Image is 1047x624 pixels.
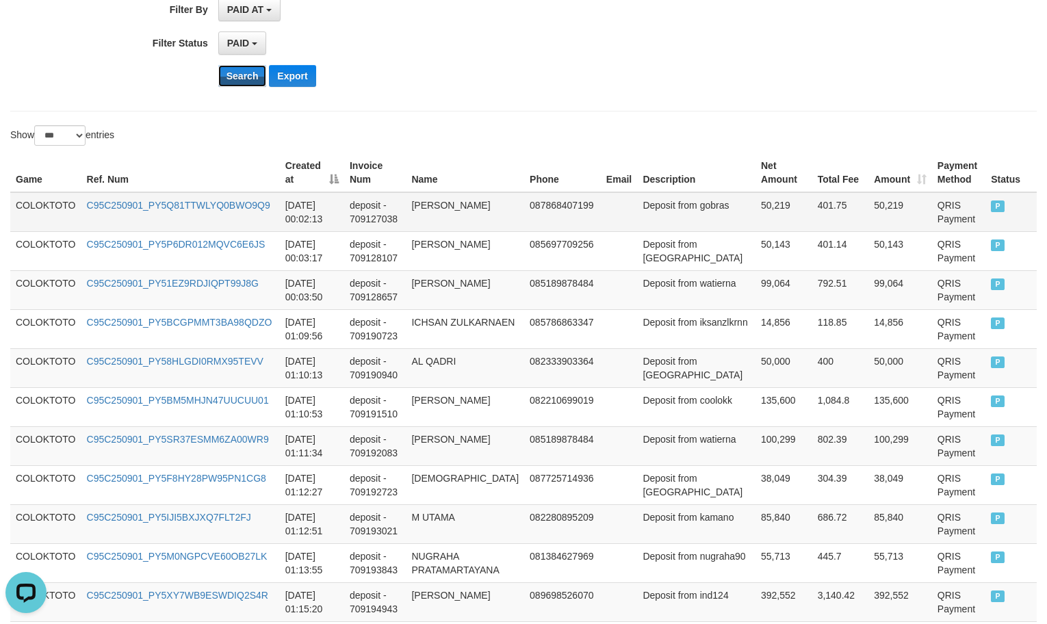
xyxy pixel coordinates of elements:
td: 304.39 [812,465,869,504]
td: QRIS Payment [932,309,985,348]
span: PAID [991,239,1005,251]
a: C95C250901_PY5BM5MHJN47UUCUU01 [87,395,269,406]
td: 792.51 [812,270,869,309]
td: QRIS Payment [932,582,985,621]
th: Description [637,153,755,192]
td: 392,552 [755,582,812,621]
td: deposit - 709128107 [344,231,406,270]
td: ICHSAN ZULKARNAEN [406,309,524,348]
th: Email [601,153,638,192]
span: PAID [991,551,1005,563]
td: Deposit from watierna [637,270,755,309]
td: 400 [812,348,869,387]
a: C95C250901_PY5SR37ESMM6ZA00WR9 [87,434,269,445]
td: COLOKTOTO [10,426,81,465]
td: M UTAMA [406,504,524,543]
span: PAID [991,473,1005,485]
td: 1,084.8 [812,387,869,426]
td: Deposit from [GEOGRAPHIC_DATA] [637,465,755,504]
td: 50,000 [868,348,932,387]
td: QRIS Payment [932,387,985,426]
th: Game [10,153,81,192]
td: 55,713 [755,543,812,582]
th: Status [985,153,1037,192]
td: COLOKTOTO [10,192,81,232]
td: [DATE] 00:03:50 [280,270,344,309]
td: 100,299 [755,426,812,465]
td: [DATE] 01:10:13 [280,348,344,387]
select: Showentries [34,125,86,146]
th: Total Fee [812,153,869,192]
td: COLOKTOTO [10,231,81,270]
td: [DATE] 01:10:53 [280,387,344,426]
a: C95C250901_PY5P6DR012MQVC6E6JS [87,239,266,250]
td: QRIS Payment [932,504,985,543]
a: C95C250901_PY5M0NGPCVE60OB27LK [87,551,268,562]
td: 802.39 [812,426,869,465]
td: deposit - 709191510 [344,387,406,426]
span: PAID AT [227,4,263,15]
button: PAID [218,31,266,55]
td: QRIS Payment [932,192,985,232]
td: [DATE] 01:12:27 [280,465,344,504]
td: 082280895209 [524,504,601,543]
td: 087868407199 [524,192,601,232]
td: COLOKTOTO [10,309,81,348]
td: 085786863347 [524,309,601,348]
td: COLOKTOTO [10,543,81,582]
td: Deposit from gobras [637,192,755,232]
td: [DATE] 01:12:51 [280,504,344,543]
td: QRIS Payment [932,543,985,582]
td: 50,143 [868,231,932,270]
td: [PERSON_NAME] [406,192,524,232]
td: QRIS Payment [932,231,985,270]
td: [DATE] 01:11:34 [280,426,344,465]
th: Phone [524,153,601,192]
span: PAID [991,434,1005,446]
a: C95C250901_PY51EZ9RDJIQPT99J8G [87,278,259,289]
td: 85,840 [755,504,812,543]
td: 118.85 [812,309,869,348]
button: Search [218,65,267,87]
th: Name [406,153,524,192]
button: Export [269,65,315,87]
span: PAID [991,590,1005,602]
a: C95C250901_PY5F8HY28PW95PN1CG8 [87,473,266,484]
a: C95C250901_PY5IJI5BXJXQ7FLT2FJ [87,512,251,523]
td: Deposit from watierna [637,426,755,465]
td: 50,219 [755,192,812,232]
td: 401.75 [812,192,869,232]
span: PAID [991,278,1005,290]
td: 14,856 [755,309,812,348]
td: 082333903364 [524,348,601,387]
td: 392,552 [868,582,932,621]
button: Open LiveChat chat widget [5,5,47,47]
td: QRIS Payment [932,270,985,309]
td: [PERSON_NAME] [406,231,524,270]
a: C95C250901_PY5XY7WB9ESWDIQ2S4R [87,590,268,601]
td: 99,064 [868,270,932,309]
td: 50,000 [755,348,812,387]
span: PAID [991,356,1005,368]
th: Payment Method [932,153,985,192]
a: C95C250901_PY58HLGDI0RMX95TEVV [87,356,263,367]
td: deposit - 709193021 [344,504,406,543]
td: [DATE] 00:03:17 [280,231,344,270]
td: deposit - 709192723 [344,465,406,504]
a: C95C250901_PY5BCGPMMT3BA98QDZO [87,317,272,328]
span: PAID [227,38,249,49]
td: [PERSON_NAME] [406,426,524,465]
td: 135,600 [755,387,812,426]
td: 135,600 [868,387,932,426]
td: 50,143 [755,231,812,270]
th: Amount: activate to sort column ascending [868,153,932,192]
td: 55,713 [868,543,932,582]
td: COLOKTOTO [10,348,81,387]
td: 087725714936 [524,465,601,504]
span: PAID [991,512,1005,524]
td: deposit - 709194943 [344,582,406,621]
th: Ref. Num [81,153,280,192]
td: deposit - 709190940 [344,348,406,387]
th: Net Amount [755,153,812,192]
td: 089698526070 [524,582,601,621]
